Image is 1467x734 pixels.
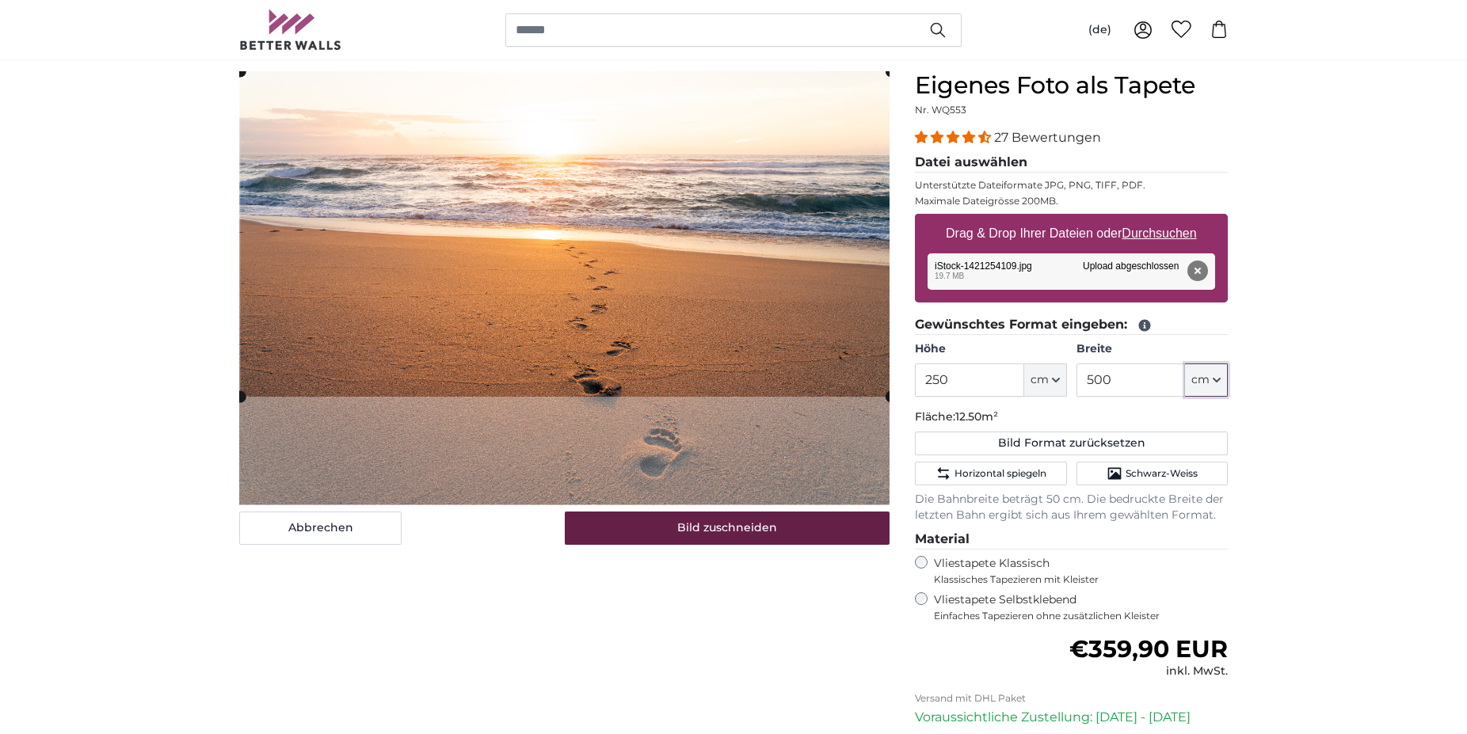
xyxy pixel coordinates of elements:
span: cm [1191,372,1210,388]
label: Vliestapete Selbstklebend [934,592,1228,622]
button: Bild Format zurücksetzen [915,432,1228,455]
span: 12.50m² [955,409,998,424]
button: Schwarz-Weiss [1076,462,1228,485]
button: cm [1024,363,1067,397]
label: Vliestapete Klassisch [934,556,1214,586]
label: Drag & Drop Ihrer Dateien oder [939,218,1203,249]
span: Nr. WQ553 [915,104,966,116]
button: (de) [1076,16,1124,44]
button: Abbrechen [239,512,402,545]
p: Versand mit DHL Paket [915,692,1228,705]
p: Fläche: [915,409,1228,425]
legend: Gewünschtes Format eingeben: [915,315,1228,335]
button: Horizontal spiegeln [915,462,1066,485]
span: 4.41 stars [915,130,994,145]
span: 27 Bewertungen [994,130,1101,145]
span: Schwarz-Weiss [1126,467,1198,480]
img: Betterwalls [239,10,342,50]
button: cm [1185,363,1228,397]
legend: Datei auswählen [915,153,1228,173]
span: Klassisches Tapezieren mit Kleister [934,573,1214,586]
h1: Eigenes Foto als Tapete [915,71,1228,100]
span: Horizontal spiegeln [955,467,1046,480]
div: inkl. MwSt. [1069,664,1228,679]
span: cm [1031,372,1049,388]
span: €359,90 EUR [1069,634,1228,664]
p: Voraussichtliche Zustellung: [DATE] - [DATE] [915,708,1228,727]
label: Breite [1076,341,1228,357]
legend: Material [915,530,1228,550]
u: Durchsuchen [1122,226,1197,240]
span: Einfaches Tapezieren ohne zusätzlichen Kleister [934,610,1228,622]
button: Bild zuschneiden [565,512,890,545]
label: Höhe [915,341,1066,357]
p: Unterstützte Dateiformate JPG, PNG, TIFF, PDF. [915,179,1228,192]
p: Die Bahnbreite beträgt 50 cm. Die bedruckte Breite der letzten Bahn ergibt sich aus Ihrem gewählt... [915,492,1228,523]
p: Maximale Dateigrösse 200MB. [915,195,1228,207]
